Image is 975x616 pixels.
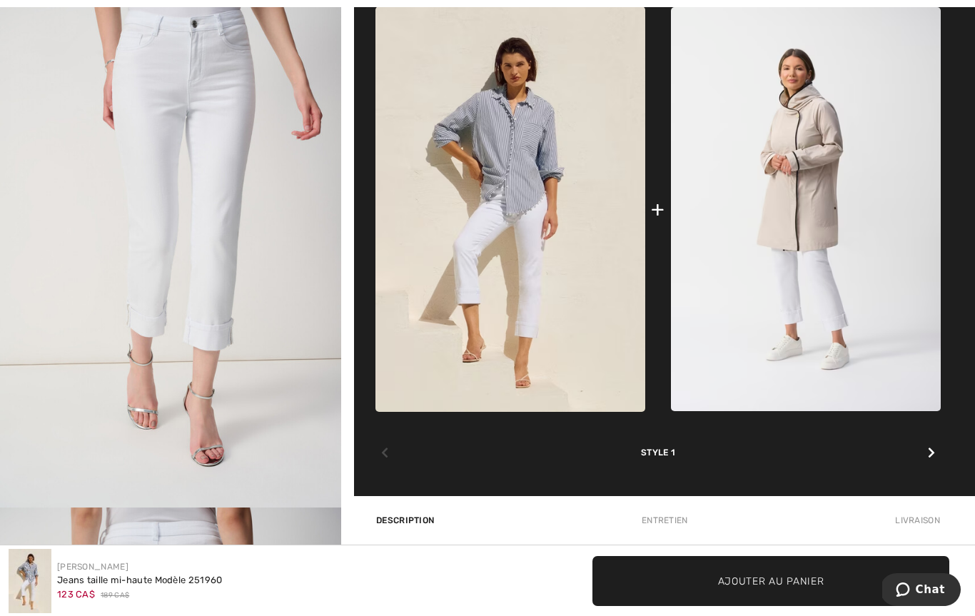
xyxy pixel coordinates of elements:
button: Ajouter au panier [592,556,949,606]
img: Vêtement Décontracté Polyvalent modèle 251184 [671,7,941,412]
div: Style 1 [375,412,941,459]
div: Entretien [630,508,700,533]
div: + [651,193,665,226]
span: Ajouter au panier [718,573,824,588]
div: Livraison [891,508,941,533]
iframe: Ouvre un widget dans lequel vous pouvez chatter avec l’un de nos agents [882,573,961,609]
span: 189 CA$ [101,590,129,601]
span: 123 CA$ [57,589,95,600]
img: Jeans Taille Mi-Haute mod&egrave;le 251960 [9,549,51,613]
div: Description [375,508,438,533]
div: Le [PERSON_NAME], à coupe droite et longueur cheville, est la pièce idéale pour un usage quotidie... [375,544,941,595]
img: Jeans Taille Mi-Haute modèle 251960 [375,6,645,411]
div: Jeans taille mi-haute Modèle 251960 [57,573,223,587]
a: [PERSON_NAME] [57,562,128,572]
